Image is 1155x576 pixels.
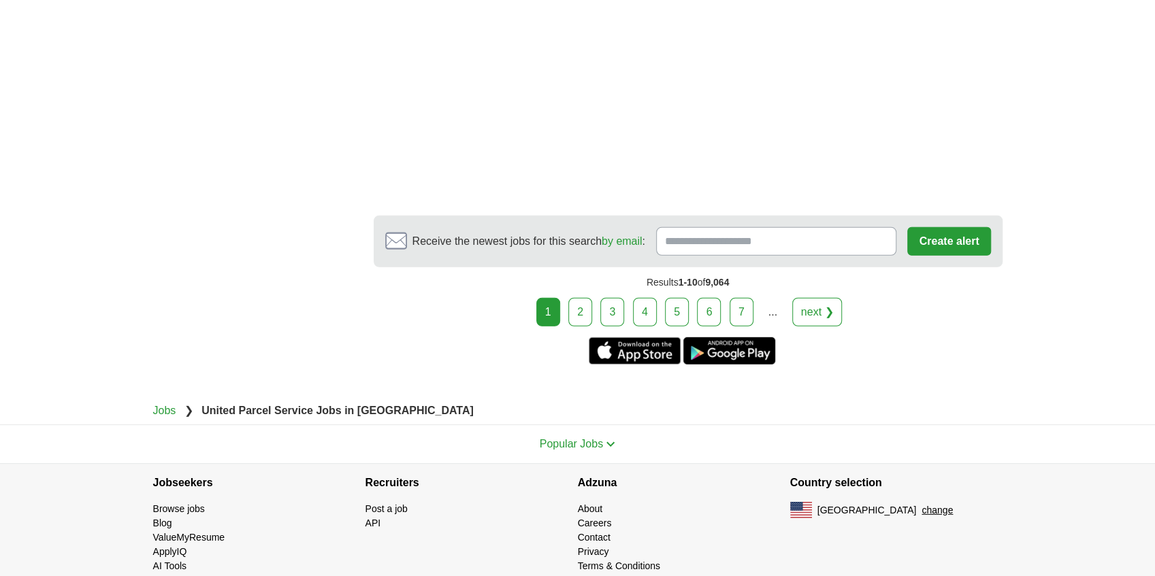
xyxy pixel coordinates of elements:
[365,503,408,514] a: Post a job
[683,337,775,365] a: Get the Android app
[201,405,474,416] strong: United Parcel Service Jobs in [GEOGRAPHIC_DATA]
[412,233,645,250] span: Receive the newest jobs for this search :
[578,546,609,557] a: Privacy
[790,464,1003,502] h4: Country selection
[153,518,172,528] a: Blog
[578,503,603,514] a: About
[153,560,187,571] a: AI Tools
[759,299,786,326] div: ...
[792,298,843,326] a: next ❯
[817,503,917,518] span: [GEOGRAPHIC_DATA]
[568,298,592,326] a: 2
[922,503,953,518] button: change
[153,532,225,543] a: ValueMyResume
[153,405,176,416] a: Jobs
[705,277,729,288] span: 9,064
[678,277,697,288] span: 1-10
[153,503,205,514] a: Browse jobs
[633,298,657,326] a: 4
[589,337,681,365] a: Get the iPhone app
[153,546,187,557] a: ApplyIQ
[184,405,193,416] span: ❯
[540,438,603,450] span: Popular Jobs
[606,441,615,447] img: toggle icon
[907,227,990,256] button: Create alert
[600,298,624,326] a: 3
[697,298,721,326] a: 6
[730,298,753,326] a: 7
[578,518,612,528] a: Careers
[602,235,642,247] a: by email
[578,532,611,543] a: Contact
[665,298,689,326] a: 5
[578,560,660,571] a: Terms & Conditions
[374,267,1003,298] div: Results of
[536,298,560,326] div: 1
[365,518,381,528] a: API
[790,502,812,518] img: US flag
